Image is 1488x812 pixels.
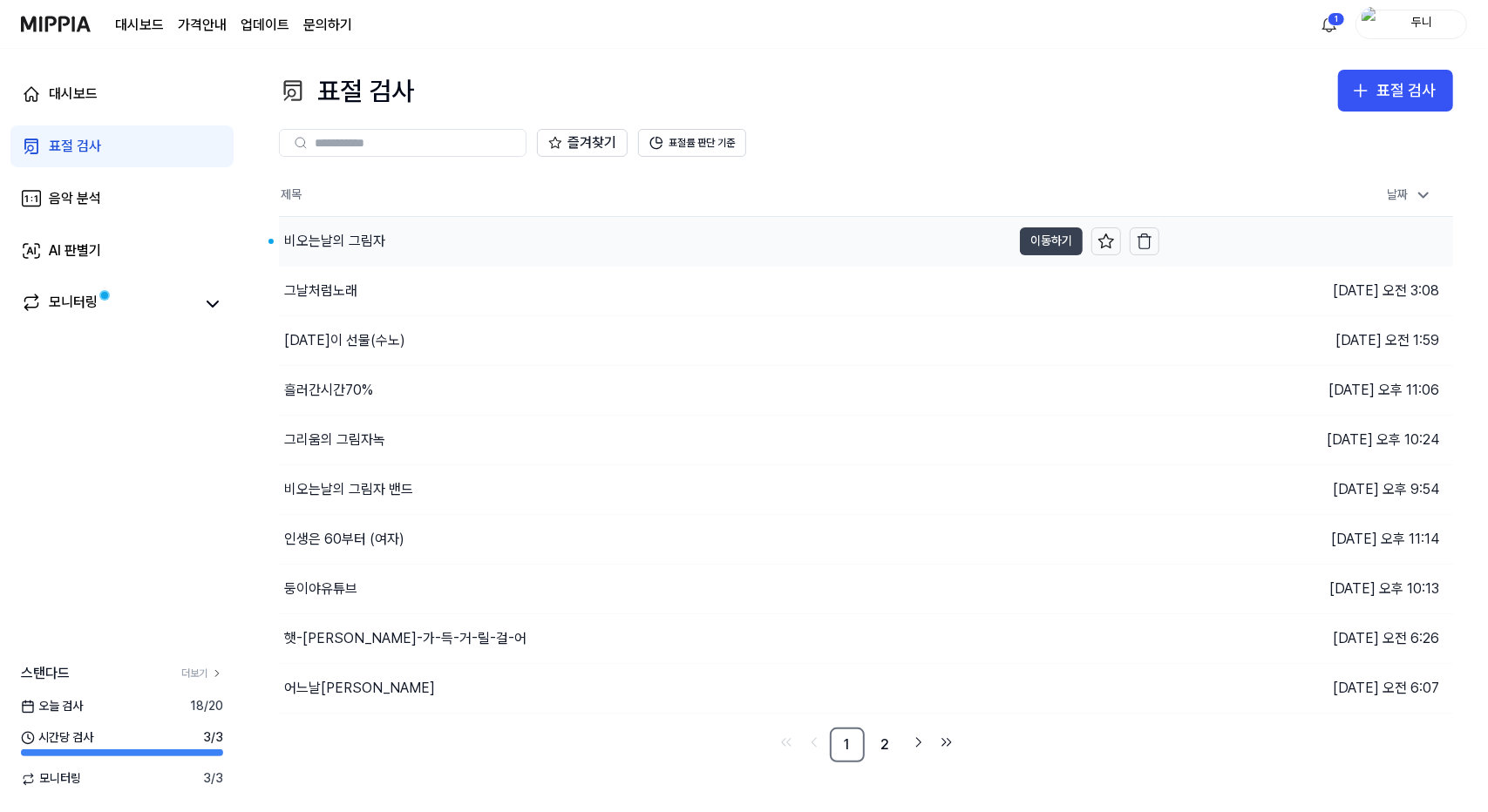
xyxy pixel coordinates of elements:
[1159,514,1453,564] td: [DATE] 오후 11:14
[21,663,70,684] span: 스탠다드
[907,730,931,754] a: Go to next page
[10,230,234,272] a: AI 판별기
[21,729,93,747] span: 시간당 검사
[181,667,223,681] a: 더보기
[284,529,404,550] div: 인생은 60부터 (여자)
[1159,415,1453,464] td: [DATE] 오후 10:24
[284,231,385,252] div: 비오는날의 그림자
[49,136,101,157] div: 표절 검사
[1159,216,1453,266] td: [DATE] 오후 6:20
[49,240,101,261] div: AI 판별기
[868,727,903,762] a: 2
[21,770,81,788] span: 모니터링
[10,125,234,167] a: 표절 검사
[284,628,527,649] div: 햇-[PERSON_NAME]-가-득-거-릴-걸-어
[1159,365,1453,415] td: [DATE] 오후 11:06
[203,729,223,747] span: 3 / 3
[49,188,101,209] div: 음악 분석
[1315,10,1343,38] button: 알림1
[1328,12,1345,26] div: 1
[21,292,195,316] a: 모니터링
[178,15,227,36] button: 가격안내
[115,15,164,36] a: 대시보드
[774,730,798,754] a: Go to first page
[1338,70,1453,112] button: 표절 검사
[802,730,826,754] a: Go to previous page
[21,698,83,715] span: 오늘 검사
[284,380,373,401] div: 흘러간시간70%
[303,15,352,36] a: 문의하기
[537,129,628,157] button: 즐겨찾기
[284,479,413,500] div: 비오는날의 그림자 밴드
[1319,14,1340,35] img: 알림
[1159,266,1453,315] td: [DATE] 오전 3:08
[190,698,223,715] span: 18 / 20
[203,770,223,788] span: 3 / 3
[1376,78,1436,104] div: 표절 검사
[284,281,357,301] div: 그날처럼노래
[279,70,414,112] div: 표절 검사
[279,727,1453,762] nav: pagination
[1159,464,1453,514] td: [DATE] 오후 9:54
[638,129,746,157] button: 표절률 판단 기준
[49,84,98,105] div: 대시보드
[284,330,405,351] div: [DATE]이 선물(수노)
[10,73,234,115] a: 대시보드
[1388,14,1456,33] div: 두니
[10,178,234,220] a: 음악 분석
[1362,7,1383,42] img: profile
[284,678,435,699] div: 어느날[PERSON_NAME]
[1159,613,1453,663] td: [DATE] 오전 6:26
[279,174,1159,216] th: 제목
[1380,181,1439,209] div: 날짜
[934,730,959,754] a: Go to last page
[49,292,98,316] div: 모니터링
[1020,227,1083,255] button: 이동하기
[1159,663,1453,713] td: [DATE] 오전 6:07
[284,579,357,599] div: 둥이야유튜브
[284,430,385,450] div: 그리움의 그림자녹
[1159,564,1453,613] td: [DATE] 오후 10:13
[1356,10,1467,39] button: profile두니
[1159,315,1453,365] td: [DATE] 오전 1:59
[830,727,865,762] a: 1
[241,15,289,36] a: 업데이트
